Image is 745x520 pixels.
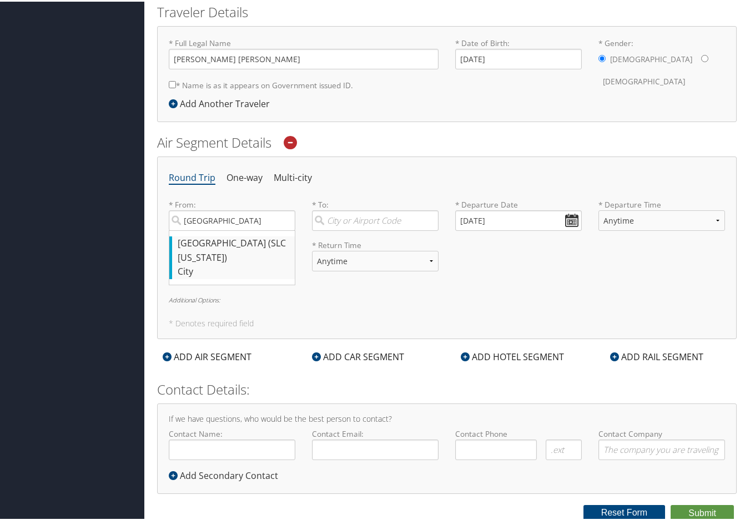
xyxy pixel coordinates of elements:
[178,235,289,263] div: [GEOGRAPHIC_DATA] (SLC [US_STATE])
[603,69,685,90] label: [DEMOGRAPHIC_DATA]
[598,209,725,229] select: * Departure Time
[455,198,582,209] label: * Departure Date
[169,295,725,301] h6: Additional Options:
[157,132,737,150] h2: Air Segment Details
[455,36,582,68] label: * Date of Birth:
[169,413,725,421] h4: If we have questions, who would be the best person to contact?
[610,47,692,68] label: [DEMOGRAPHIC_DATA]
[312,198,439,229] label: * To:
[455,209,582,229] input: MM/DD/YYYY
[598,198,725,238] label: * Departure Time
[169,47,439,68] input: * Full Legal Name
[169,166,215,186] li: Round Trip
[169,73,353,94] label: * Name is as it appears on Government issued ID.
[169,318,725,326] h5: * Denotes required field
[671,503,734,520] button: Submit
[312,427,439,458] label: Contact Email:
[598,36,725,91] label: * Gender:
[169,467,284,481] div: Add Secondary Contact
[169,209,295,229] input: [GEOGRAPHIC_DATA] (SLC [US_STATE])City
[701,53,708,60] input: * Gender:[DEMOGRAPHIC_DATA][DEMOGRAPHIC_DATA]
[312,209,439,229] input: City or Airport Code
[169,79,176,87] input: * Name is as it appears on Government issued ID.
[455,47,582,68] input: * Date of Birth:
[157,1,737,20] h2: Traveler Details
[605,349,709,362] div: ADD RAIL SEGMENT
[546,438,582,458] input: .ext
[169,438,295,458] input: Contact Name:
[157,378,737,397] h2: Contact Details:
[169,36,439,68] label: * Full Legal Name
[169,198,295,229] label: * From:
[312,438,439,458] input: Contact Email:
[169,95,275,109] div: Add Another Traveler
[169,427,295,458] label: Contact Name:
[583,503,666,519] button: Reset Form
[598,427,725,458] label: Contact Company
[598,438,725,458] input: Contact Company
[178,263,289,277] div: City
[274,166,312,186] li: Multi-city
[226,166,263,186] li: One-way
[306,349,410,362] div: ADD CAR SEGMENT
[455,427,582,438] label: Contact Phone
[157,349,257,362] div: ADD AIR SEGMENT
[455,349,570,362] div: ADD HOTEL SEGMENT
[598,53,606,60] input: * Gender:[DEMOGRAPHIC_DATA][DEMOGRAPHIC_DATA]
[312,238,439,249] label: * Return Time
